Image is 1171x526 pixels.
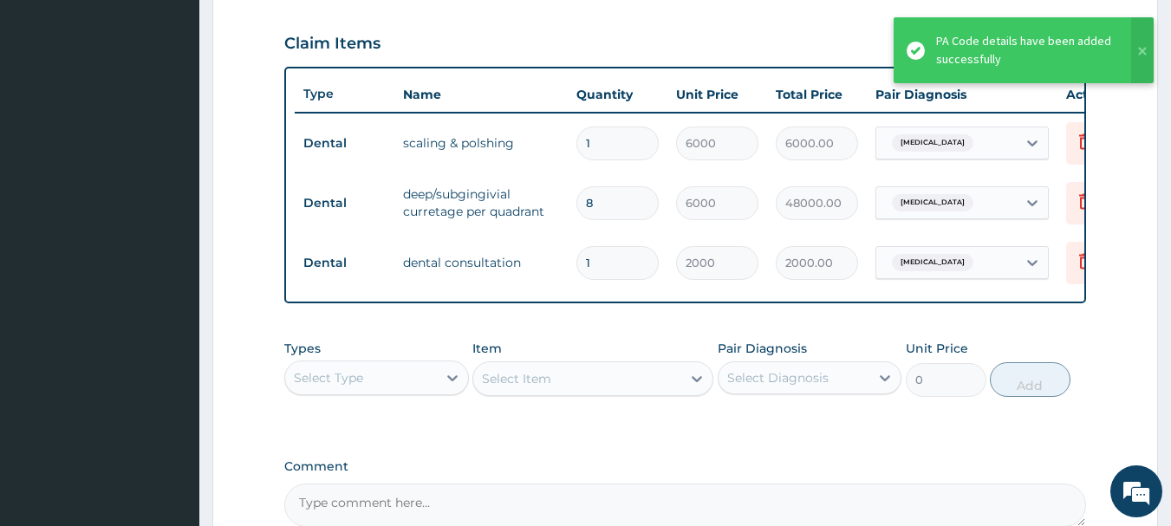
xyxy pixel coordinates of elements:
td: deep/subgingivial curretage per quadrant [394,177,568,229]
th: Total Price [767,77,867,112]
span: [MEDICAL_DATA] [892,254,973,271]
span: We're online! [101,154,239,329]
td: dental consultation [394,245,568,280]
div: Chat with us now [90,97,291,120]
th: Pair Diagnosis [867,77,1057,112]
th: Unit Price [667,77,767,112]
label: Item [472,340,502,357]
label: Comment [284,459,1087,474]
td: Dental [295,247,394,279]
th: Quantity [568,77,667,112]
textarea: Type your message and hit 'Enter' [9,346,330,406]
td: Dental [295,187,394,219]
td: scaling & polshing [394,126,568,160]
label: Pair Diagnosis [718,340,807,357]
div: Select Diagnosis [727,369,829,386]
div: Select Type [294,369,363,386]
label: Types [284,341,321,356]
span: [MEDICAL_DATA] [892,194,973,211]
label: Unit Price [906,340,968,357]
td: Dental [295,127,394,159]
span: [MEDICAL_DATA] [892,134,973,152]
th: Type [295,78,394,110]
th: Name [394,77,568,112]
div: Minimize live chat window [284,9,326,50]
img: d_794563401_company_1708531726252_794563401 [32,87,70,130]
button: Add [990,362,1070,397]
div: PA Code details have been added successfully [936,32,1115,68]
th: Actions [1057,77,1144,112]
h3: Claim Items [284,35,381,54]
